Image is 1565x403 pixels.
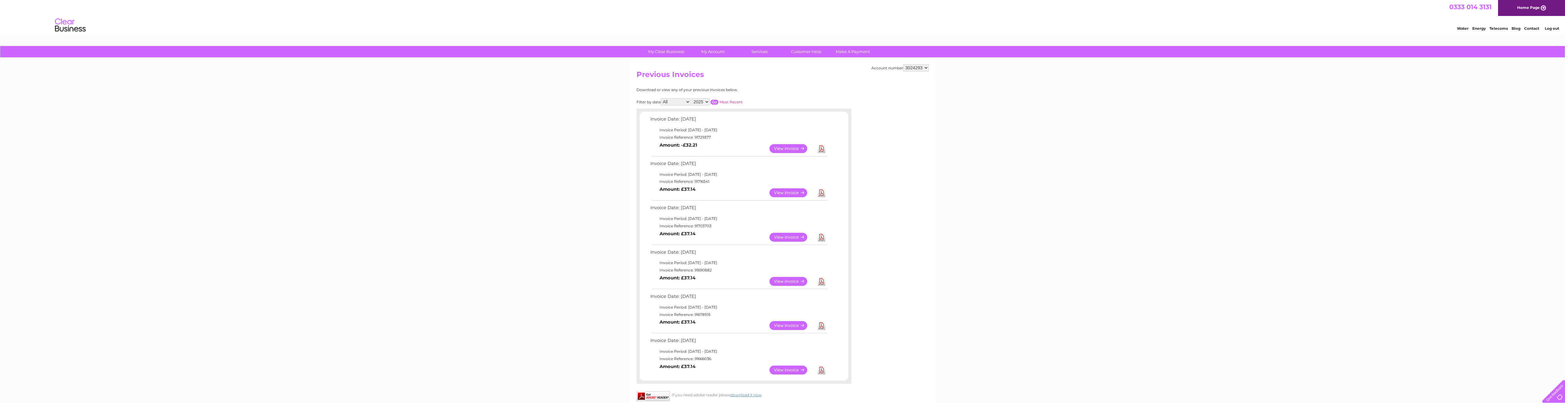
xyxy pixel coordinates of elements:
b: Amount: £37.14 [660,275,695,281]
a: View [769,233,815,242]
a: Download [818,188,825,197]
td: Invoice Reference: 91716541 [649,178,828,185]
h2: Previous Invoices [637,70,929,82]
td: Invoice Date: [DATE] [649,115,828,126]
td: Invoice Date: [DATE] [649,292,828,304]
td: Invoice Period: [DATE] - [DATE] [649,259,828,267]
td: Invoice Period: [DATE] - [DATE] [649,304,828,311]
a: Energy [1472,26,1486,31]
a: download it now [730,393,762,397]
a: Water [1457,26,1469,31]
a: My Account [687,46,738,57]
a: View [769,277,815,286]
b: Amount: -£32.21 [660,142,697,148]
b: Amount: £37.14 [660,186,695,192]
td: Invoice Date: [DATE] [649,159,828,171]
a: View [769,366,815,374]
a: Customer Help [781,46,831,57]
a: Download [818,233,825,242]
a: Most Recent [719,100,743,104]
a: Contact [1524,26,1539,31]
td: Invoice Date: [DATE] [649,204,828,215]
a: Download [818,277,825,286]
a: View [769,144,815,153]
div: Filter by date [637,98,798,106]
div: Account number [871,64,929,71]
a: Download [818,321,825,330]
td: Invoice Reference: 91703703 [649,222,828,230]
a: Blog [1512,26,1520,31]
div: If you need adobe reader please . [637,391,851,397]
div: Clear Business is a trading name of Verastar Limited (registered in [GEOGRAPHIC_DATA] No. 3667643... [638,3,928,30]
td: Invoice Reference: 91678105 [649,311,828,318]
td: Invoice Period: [DATE] - [DATE] [649,171,828,178]
td: Invoice Reference: 91729377 [649,134,828,141]
div: Download or view any of your previous invoices below. [637,88,798,92]
a: Telecoms [1489,26,1508,31]
td: Invoice Period: [DATE] - [DATE] [649,348,828,355]
a: My Clear Business [641,46,691,57]
b: Amount: £37.14 [660,364,695,369]
a: Download [818,366,825,374]
td: Invoice Date: [DATE] [649,248,828,259]
a: View [769,321,815,330]
td: Invoice Period: [DATE] - [DATE] [649,126,828,134]
a: Download [818,144,825,153]
img: logo.png [55,16,86,35]
b: Amount: £37.14 [660,231,695,236]
td: Invoice Reference: 91666036 [649,355,828,363]
a: 0333 014 3131 [1449,3,1492,11]
a: Make A Payment [827,46,878,57]
td: Invoice Period: [DATE] - [DATE] [649,215,828,222]
b: Amount: £37.14 [660,319,695,325]
a: Log out [1545,26,1559,31]
td: Invoice Reference: 91690882 [649,267,828,274]
td: Invoice Date: [DATE] [649,336,828,348]
a: Services [734,46,785,57]
a: View [769,188,815,197]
